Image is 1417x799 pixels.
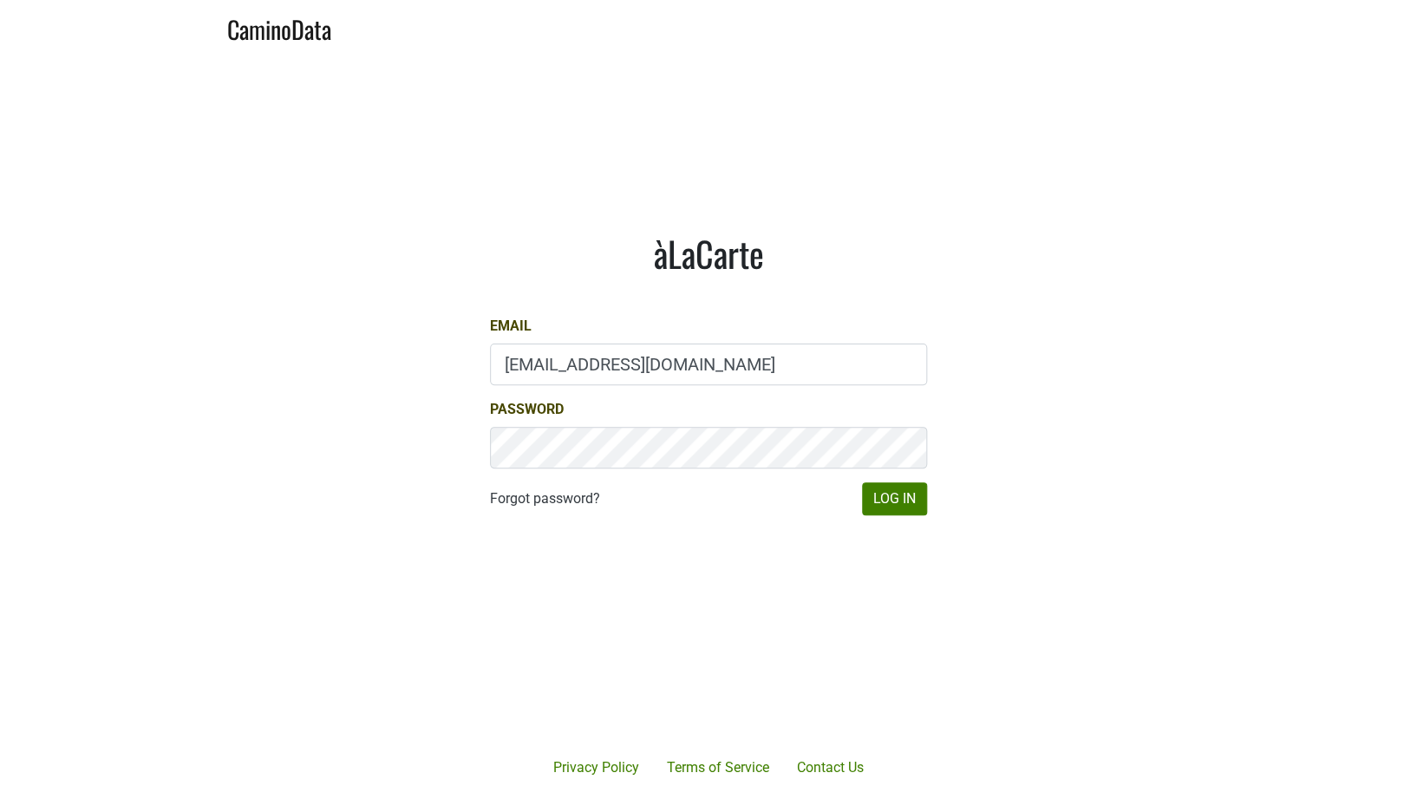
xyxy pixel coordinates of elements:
label: Password [490,399,564,420]
button: Log In [862,482,927,515]
a: CaminoData [227,7,331,48]
a: Privacy Policy [539,750,653,785]
a: Forgot password? [490,488,600,509]
label: Email [490,316,532,337]
a: Contact Us [783,750,878,785]
a: Terms of Service [653,750,783,785]
h1: àLaCarte [490,232,927,274]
